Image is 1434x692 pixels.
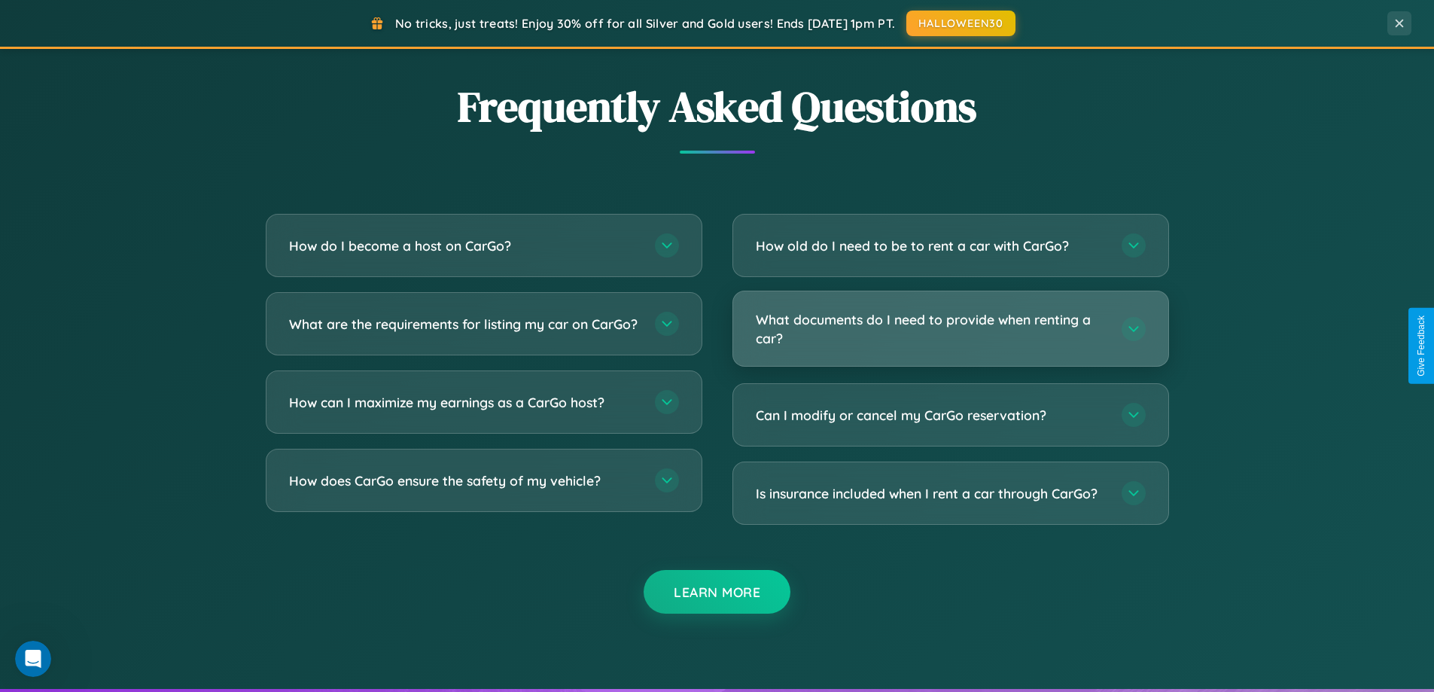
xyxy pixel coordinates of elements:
[395,16,895,31] span: No tricks, just treats! Enjoy 30% off for all Silver and Gold users! Ends [DATE] 1pm PT.
[756,236,1107,255] h3: How old do I need to be to rent a car with CarGo?
[906,11,1015,36] button: HALLOWEEN30
[756,484,1107,503] h3: Is insurance included when I rent a car through CarGo?
[1416,316,1426,376] div: Give Feedback
[15,641,51,677] iframe: Intercom live chat
[289,315,640,334] h3: What are the requirements for listing my car on CarGo?
[266,78,1169,136] h2: Frequently Asked Questions
[289,236,640,255] h3: How do I become a host on CarGo?
[756,406,1107,425] h3: Can I modify or cancel my CarGo reservation?
[756,310,1107,347] h3: What documents do I need to provide when renting a car?
[289,471,640,490] h3: How does CarGo ensure the safety of my vehicle?
[289,393,640,412] h3: How can I maximize my earnings as a CarGo host?
[644,570,790,614] button: Learn More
